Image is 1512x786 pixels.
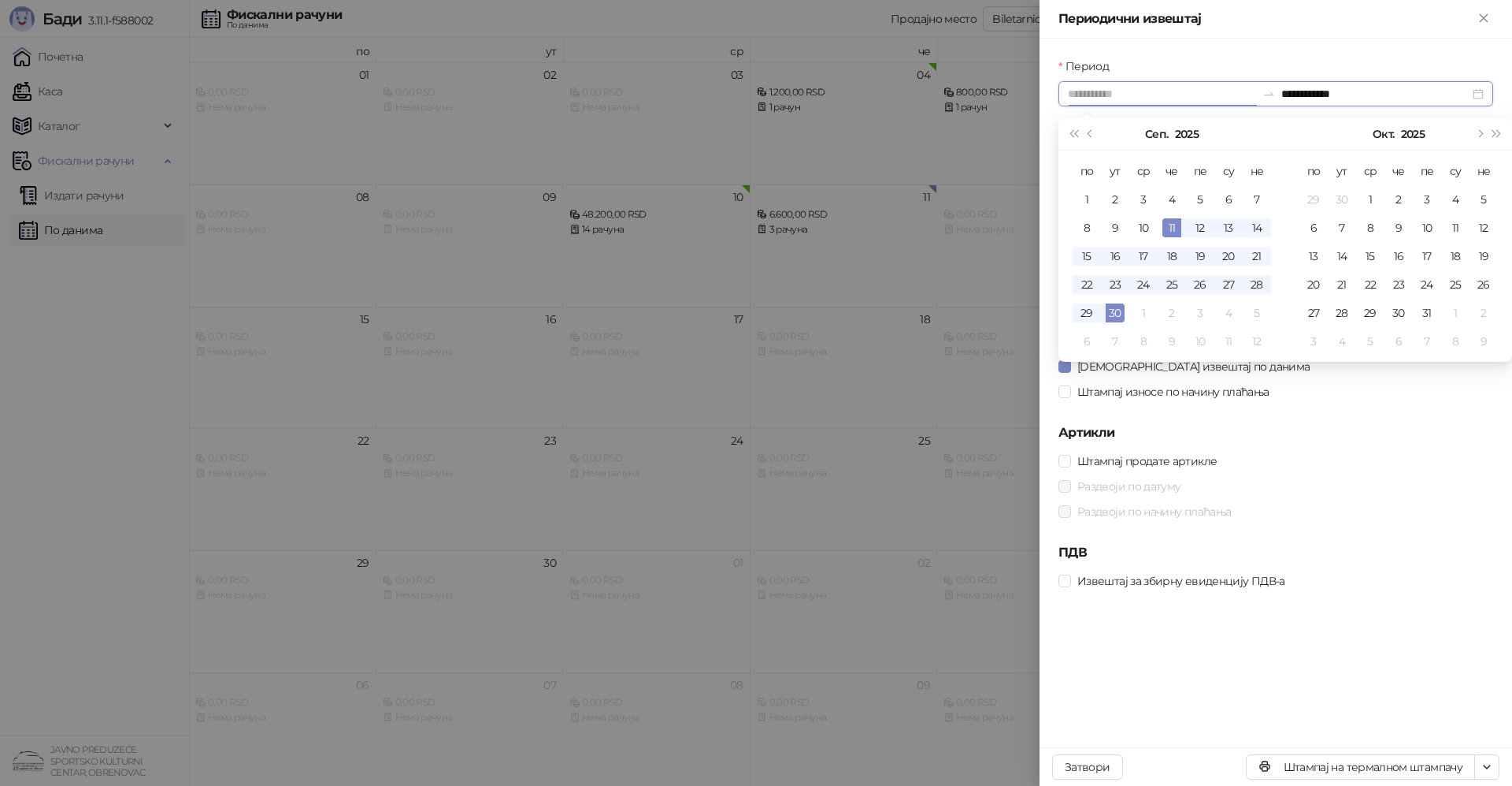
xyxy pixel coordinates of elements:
div: 21 [1247,247,1266,266]
span: Раздвоји по начину плаћања [1071,503,1237,520]
td: 2025-11-04 [1328,327,1356,356]
div: 13 [1219,218,1238,237]
button: Изабери годину [1401,118,1425,150]
td: 2025-10-06 [1299,214,1328,242]
td: 2025-09-20 [1214,242,1243,270]
th: пе [1413,157,1441,185]
td: 2025-09-17 [1129,242,1158,270]
td: 2025-09-09 [1101,214,1129,242]
th: ср [1129,157,1158,185]
td: 2025-10-07 [1328,214,1356,242]
th: ср [1356,157,1384,185]
label: Период [1058,58,1118,75]
td: 2025-09-02 [1101,185,1129,214]
div: 26 [1191,275,1210,294]
div: 7 [1417,332,1436,351]
td: 2025-09-05 [1186,185,1214,214]
td: 2025-11-05 [1356,327,1384,356]
div: 4 [1332,332,1351,351]
th: че [1384,157,1413,185]
h5: Артикли [1058,423,1493,442]
div: 10 [1191,332,1210,351]
div: 5 [1361,332,1380,351]
div: 4 [1446,190,1465,209]
td: 2025-10-30 [1384,299,1413,327]
div: 3 [1417,190,1436,209]
td: 2025-11-03 [1299,327,1328,356]
td: 2025-10-29 [1356,299,1384,327]
span: Штампај продате артикле [1071,453,1223,470]
button: Затвори [1052,754,1123,780]
div: 15 [1361,247,1380,266]
td: 2025-10-18 [1441,242,1469,270]
div: 19 [1191,247,1210,266]
td: 2025-10-21 [1328,270,1356,299]
td: 2025-09-19 [1186,242,1214,270]
td: 2025-10-06 [1073,327,1101,356]
div: 7 [1106,332,1125,351]
div: 24 [1134,275,1153,294]
div: 9 [1389,218,1408,237]
td: 2025-10-15 [1356,242,1384,270]
div: 2 [1474,304,1493,322]
td: 2025-11-07 [1413,327,1441,356]
td: 2025-10-05 [1469,185,1498,214]
td: 2025-10-26 [1469,270,1498,299]
td: 2025-11-02 [1469,299,1498,327]
td: 2025-11-01 [1441,299,1469,327]
div: 16 [1389,247,1408,266]
td: 2025-09-25 [1158,270,1186,299]
td: 2025-09-14 [1243,214,1271,242]
th: по [1299,157,1328,185]
button: Изабери месец [1145,118,1168,150]
button: Претходни месец (PageUp) [1082,118,1099,150]
div: 30 [1332,190,1351,209]
td: 2025-10-13 [1299,242,1328,270]
div: 3 [1191,304,1210,322]
div: 7 [1332,218,1351,237]
td: 2025-09-21 [1243,242,1271,270]
td: 2025-09-07 [1243,185,1271,214]
div: 8 [1134,332,1153,351]
div: 15 [1077,247,1096,266]
span: Раздвоји по датуму [1071,478,1187,495]
th: су [1441,157,1469,185]
td: 2025-09-16 [1101,242,1129,270]
div: 1 [1134,304,1153,322]
div: 7 [1247,190,1266,209]
div: 9 [1106,218,1125,237]
div: 29 [1077,304,1096,322]
td: 2025-10-25 [1441,270,1469,299]
div: 5 [1191,190,1210,209]
div: 16 [1106,247,1125,266]
div: 1 [1361,190,1380,209]
div: 19 [1474,247,1493,266]
td: 2025-10-05 [1243,299,1271,327]
div: 17 [1134,247,1153,266]
span: [DEMOGRAPHIC_DATA] извештај по данима [1071,358,1316,375]
td: 2025-09-30 [1328,185,1356,214]
td: 2025-10-31 [1413,299,1441,327]
div: 14 [1332,247,1351,266]
div: 1 [1077,190,1096,209]
button: Претходна година (Control + left) [1065,118,1082,150]
div: 22 [1077,275,1096,294]
td: 2025-10-17 [1413,242,1441,270]
div: 5 [1247,304,1266,322]
button: Следећа година (Control + right) [1488,118,1506,150]
td: 2025-09-22 [1073,270,1101,299]
td: 2025-10-03 [1413,185,1441,214]
div: 26 [1474,275,1493,294]
span: swap-right [1262,88,1275,100]
td: 2025-10-04 [1214,299,1243,327]
span: Извештај за збирну евиденцију ПДВ-а [1071,572,1291,590]
div: 25 [1162,275,1181,294]
th: че [1158,157,1186,185]
div: 31 [1417,304,1436,322]
th: не [1243,157,1271,185]
td: 2025-10-11 [1214,327,1243,356]
button: Close [1474,9,1493,28]
td: 2025-09-30 [1101,299,1129,327]
div: 9 [1474,332,1493,351]
td: 2025-10-09 [1158,327,1186,356]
